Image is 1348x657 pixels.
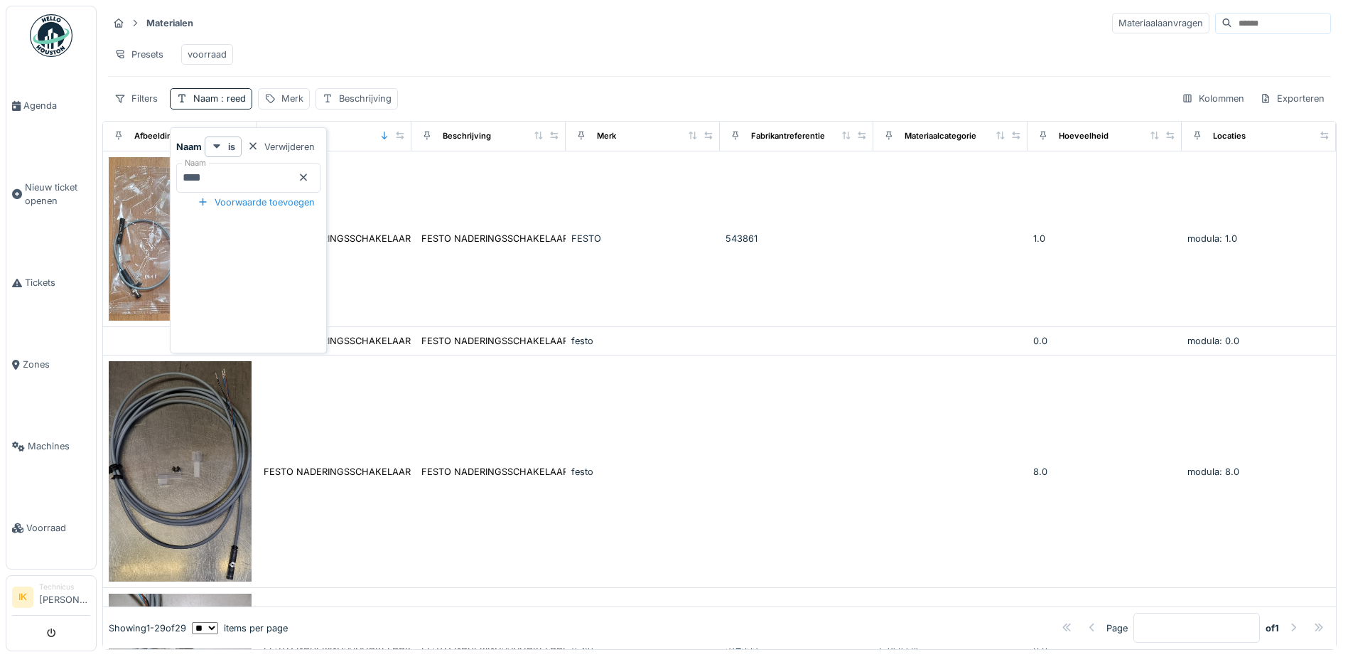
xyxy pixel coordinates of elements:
img: Badge_color-CXgf-gQk.svg [30,14,72,57]
div: Verwijderen [242,137,320,156]
span: Tickets [25,276,90,289]
div: Materiaalaanvragen [1112,13,1209,33]
div: 0.0 [1033,334,1176,348]
div: Fabrikantreferentie [751,130,825,142]
label: Naam [182,157,209,169]
span: modula: 0.0 [1187,336,1239,346]
img: FESTO NADERINGSSCHAKELAAR SMT-8M-A-PS-24V-E-2,5 reedcontact [109,361,252,581]
div: Hoeveelheid [1059,130,1109,142]
div: 1.0 [1033,232,1176,245]
img: FESTO NADERINGSSCHAKELAAR SME-8M-DS-24V-K-0,3-M8D 543861 reedcontact [109,157,252,321]
div: Naam [193,92,246,105]
span: Voorraad [26,521,90,535]
div: voorraad [188,48,227,61]
div: Locaties [1213,130,1246,142]
div: 543861 [726,232,868,245]
div: Materiaalcategorie [905,130,976,142]
li: IK [12,587,33,608]
li: [PERSON_NAME] [39,582,90,612]
span: Agenda [23,99,90,112]
span: Machines [28,439,90,453]
div: Merk [597,130,616,142]
div: Voorwaarde toevoegen [192,193,320,212]
div: Filters [108,88,164,109]
div: FESTO NADERINGSSCHAKELAAR SMT-10M-PS-24V-E-0,3-... [421,334,691,348]
div: Kolommen [1175,88,1251,109]
div: Presets [108,44,170,65]
div: Page [1106,621,1128,635]
div: Merk [281,92,303,105]
span: Zones [23,358,90,371]
div: festo [571,465,714,479]
strong: of 1 [1266,621,1279,635]
div: 8.0 [1033,465,1176,479]
div: Afbeelding [134,130,177,142]
span: : reed [218,93,246,104]
div: festo [571,334,714,348]
span: Nieuw ticket openen [25,181,90,208]
div: Beschrijving [443,130,491,142]
div: FESTO NADERINGSSCHAKELAAR SMT-8M-A-PS-24V-E-2,5 reedcontact [264,465,581,479]
strong: is [228,140,235,154]
strong: Naam [176,140,202,154]
div: Showing 1 - 29 of 29 [109,621,186,635]
div: Exporteren [1253,88,1331,109]
span: modula: 1.0 [1187,233,1237,244]
strong: Materialen [141,16,199,30]
div: Technicus [39,582,90,592]
div: Beschrijving [339,92,392,105]
div: items per page [192,621,288,635]
span: modula: 8.0 [1187,466,1239,477]
div: FESTO [571,232,714,245]
div: FESTO NADERINGSSCHAKELAAR SMT-8M-A-PS-24V-E-2,5... [421,465,694,479]
div: FESTO NADERINGSSCHAKELAAR SME-8M-DS-24V-K-0,3-M... [421,232,697,245]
